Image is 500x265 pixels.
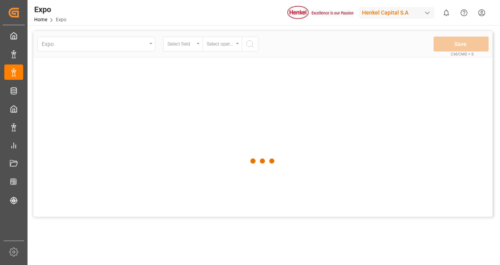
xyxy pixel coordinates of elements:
[287,6,353,20] img: Henkel%20logo.jpg_1689854090.jpg
[359,5,437,20] button: Henkel Capital S.A
[34,4,66,15] div: Expo
[455,4,473,22] button: Help Center
[34,17,47,22] a: Home
[359,7,434,18] div: Henkel Capital S.A
[437,4,455,22] button: show 0 new notifications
